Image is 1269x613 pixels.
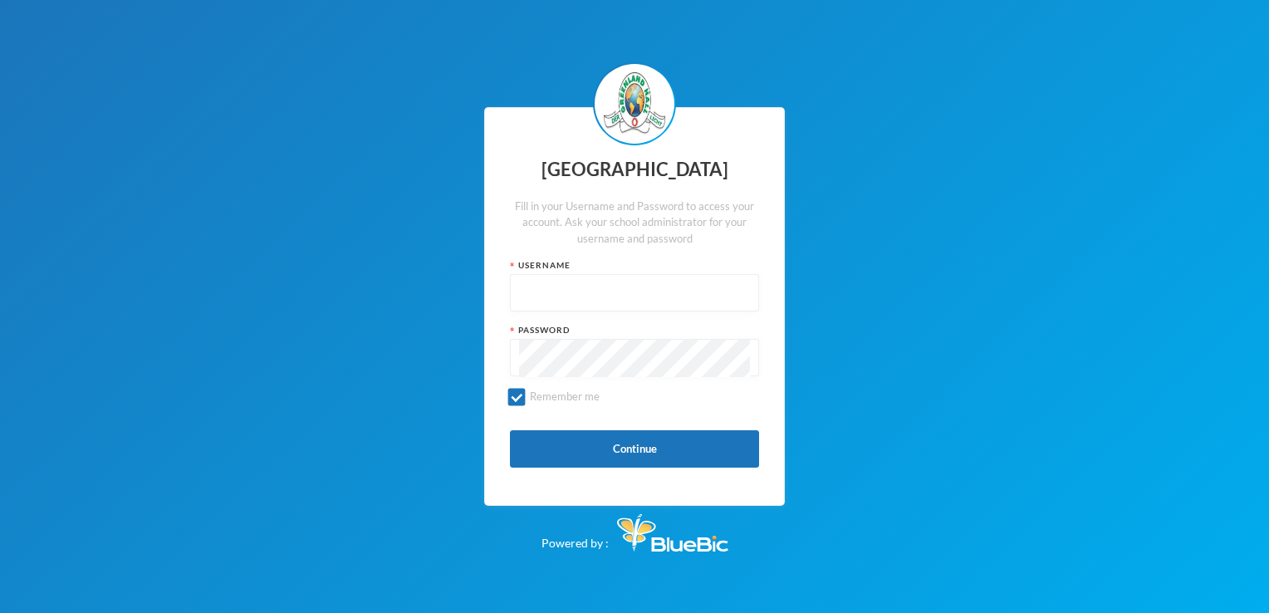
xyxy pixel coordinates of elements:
div: Fill in your Username and Password to access your account. Ask your school administrator for your... [510,199,759,248]
div: Username [510,259,759,272]
div: Password [510,324,759,336]
div: [GEOGRAPHIC_DATA] [510,154,759,186]
span: Remember me [523,390,606,403]
button: Continue [510,430,759,468]
img: Bluebic [617,514,728,552]
div: Powered by : [541,506,728,552]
